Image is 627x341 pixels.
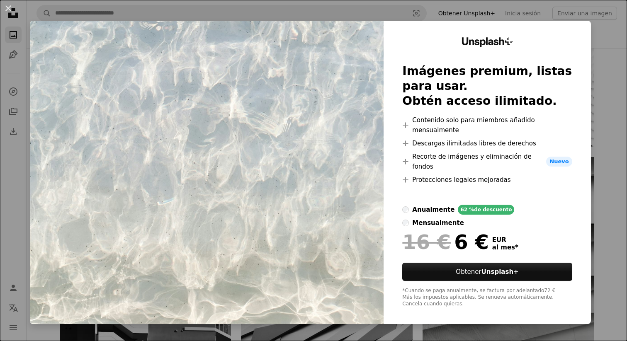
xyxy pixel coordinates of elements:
li: Contenido solo para miembros añadido mensualmente [402,115,572,135]
div: anualmente [412,205,454,215]
span: Nuevo [546,157,572,167]
input: mensualmente [402,220,409,226]
div: mensualmente [412,218,464,228]
span: 16 € [402,231,451,253]
li: Descargas ilimitadas libres de derechos [402,138,572,148]
button: ObtenerUnsplash+ [402,263,572,281]
strong: Unsplash+ [481,268,519,276]
div: 6 € [402,231,488,253]
span: EUR [492,236,518,244]
h2: Imágenes premium, listas para usar. Obtén acceso ilimitado. [402,64,572,109]
div: 62 % de descuento [458,205,514,215]
li: Protecciones legales mejoradas [402,175,572,185]
input: anualmente62 %de descuento [402,206,409,213]
span: al mes * [492,244,518,251]
li: Recorte de imágenes y eliminación de fondos [402,152,572,172]
div: *Cuando se paga anualmente, se factura por adelantado 72 € Más los impuestos aplicables. Se renue... [402,288,572,307]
